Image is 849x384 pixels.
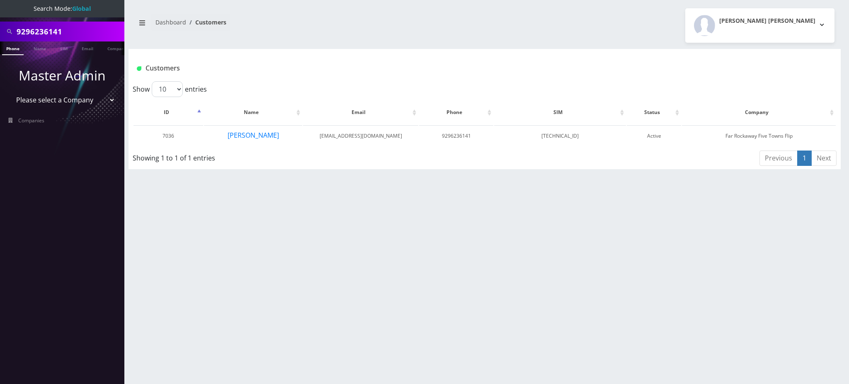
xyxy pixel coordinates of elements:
a: Email [78,41,97,54]
nav: breadcrumb [135,14,478,37]
li: Customers [186,18,226,27]
th: Phone: activate to sort column ascending [419,100,493,124]
input: Search All Companies [17,24,122,39]
a: Dashboard [155,18,186,26]
th: Company: activate to sort column ascending [682,100,836,124]
a: Previous [759,151,798,166]
th: Status: activate to sort column ascending [627,100,681,124]
td: Far Rockaway Five Towns Flip [682,125,836,146]
strong: Global [72,5,91,12]
h2: [PERSON_NAME] [PERSON_NAME] [719,17,815,24]
td: [TECHNICAL_ID] [494,125,626,146]
button: [PERSON_NAME] [227,130,279,141]
label: Show entries [133,81,207,97]
span: Search Mode: [34,5,91,12]
th: Email: activate to sort column ascending [303,100,418,124]
td: [EMAIL_ADDRESS][DOMAIN_NAME] [303,125,418,146]
th: Name: activate to sort column ascending [204,100,302,124]
a: Next [811,151,837,166]
select: Showentries [152,81,183,97]
td: 7036 [133,125,203,146]
a: 1 [797,151,812,166]
div: Showing 1 to 1 of 1 entries [133,150,420,163]
th: ID: activate to sort column descending [133,100,203,124]
a: Company [103,41,131,54]
th: SIM: activate to sort column ascending [494,100,626,124]
a: Name [29,41,50,54]
td: 9296236141 [419,125,493,146]
button: [PERSON_NAME] [PERSON_NAME] [685,8,834,43]
h1: Customers [137,64,714,72]
a: Phone [2,41,24,55]
span: Companies [18,117,44,124]
a: SIM [56,41,72,54]
td: Active [627,125,681,146]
